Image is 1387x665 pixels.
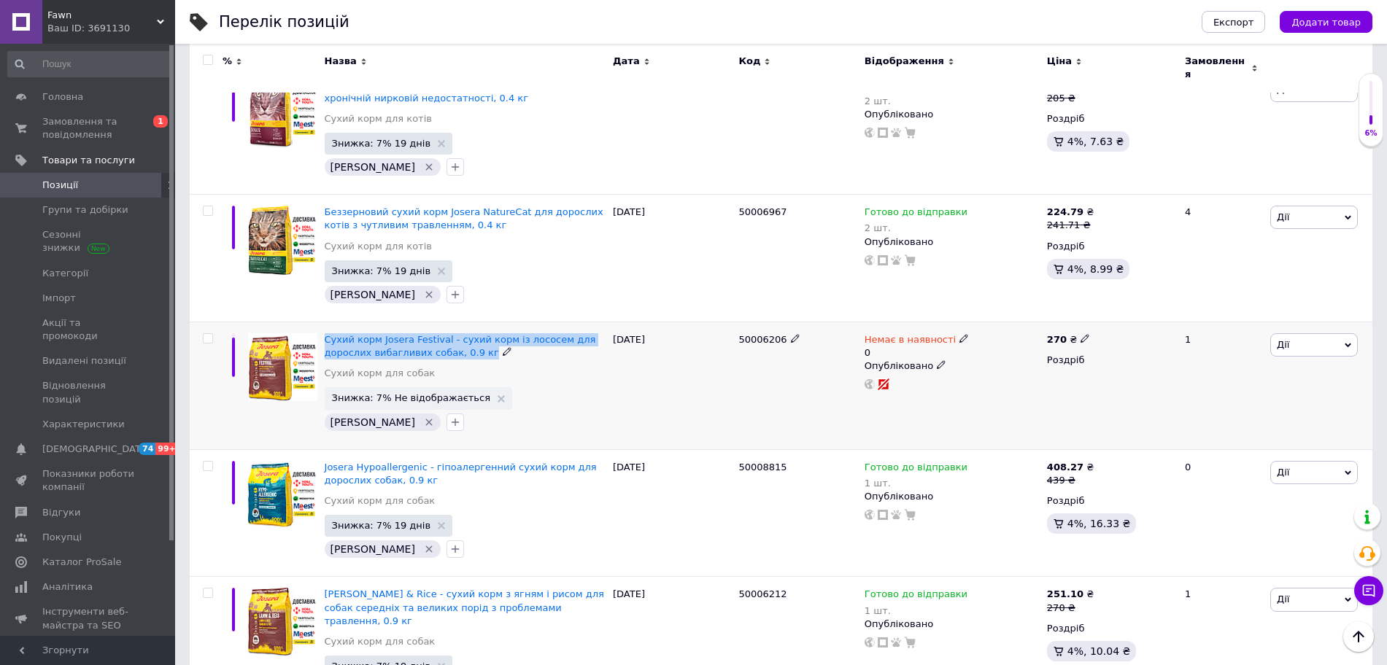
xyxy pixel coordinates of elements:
span: Додати товар [1291,17,1361,28]
span: Дії [1277,211,1289,222]
span: Видалені позиції [42,354,126,367]
div: Опубліковано [865,236,1040,249]
a: Josera Hypoallergenic - гіпоалергенний сухий корм для дорослих собак, 0.9 кг [325,462,597,486]
span: 50006206 [738,334,787,345]
span: 4%, 8.99 ₴ [1067,263,1124,275]
div: ₴ [1047,588,1094,601]
a: Сухий корм для котів [325,112,432,125]
button: Чат з покупцем [1354,576,1383,605]
a: Сухий корм для собак [325,367,436,380]
span: Дата [613,55,640,68]
div: Роздріб [1047,494,1172,507]
div: 4 [1176,195,1267,322]
span: Аналітика [42,580,93,594]
div: 2 шт. [865,222,967,233]
div: 205 ₴ [1047,92,1094,105]
span: 4%, 7.63 ₴ [1067,136,1124,147]
div: Ваш ID: 3691130 [47,22,175,35]
div: 270 ₴ [1047,602,1094,615]
div: 1 [1176,322,1267,449]
span: Знижка: 7% 19 днів [332,266,431,276]
div: Роздріб [1047,354,1172,367]
div: 439 ₴ [1047,474,1094,487]
span: Сезонні знижки [42,228,135,254]
div: Роздріб [1047,622,1172,635]
a: Сухий корм Josera Senior для старих котів та при хронічній нирковій недостатності, 0.4 кг [325,79,571,103]
span: Немає в наявності [865,334,956,349]
div: ₴ [1047,461,1094,474]
span: Знижка: 7% Не відображається [332,393,490,402]
div: 1 шт. [865,478,967,489]
span: Готово до відправки [865,206,967,222]
span: Імпорт [42,292,76,305]
b: 408.27 [1047,462,1083,472]
div: Опубліковано [865,108,1040,121]
div: [DATE] [609,322,735,449]
a: Сухий корм для собак [325,635,436,648]
a: Сухий корм для собак [325,494,436,507]
b: 224.79 [1047,206,1083,217]
span: Знижка: 7% 19 днів [332,139,431,148]
span: Показники роботи компанії [42,467,135,494]
div: ₴ [1047,333,1090,346]
span: Категорії [42,267,88,280]
svg: Видалити мітку [423,289,435,300]
span: Каталог ProSale [42,556,121,569]
button: Наверх [1343,621,1374,652]
div: 6% [1359,128,1383,139]
span: Позиції [42,179,78,192]
span: Готово до відправки [865,462,967,477]
a: Сухий корм Josera Festival - сухий корм із лососем для дорослих вибагливих собак, 0.9 кг [325,334,596,358]
button: Додати товар [1280,11,1372,33]
div: [DATE] [609,67,735,195]
span: Fawn [47,9,157,22]
span: Групи та добірки [42,203,128,217]
span: [PERSON_NAME] [331,416,415,428]
div: Опубліковано [865,618,1040,631]
span: 99+ [155,443,179,455]
a: Беззерновий сухий корм Josera NatureCat для дорослих котів з чутливим травленням, 0.4 кг [325,206,603,230]
input: Пошук [7,51,172,77]
div: Перелік позицій [219,15,349,30]
img: Беззерновой сухой корм Josera NatureCat для взрослых кошек с чувствительным пищеварением, 0.4 кг [248,206,317,275]
span: Готово до відправки [865,588,967,604]
span: Замовлення та повідомлення [42,115,135,141]
span: Інструменти веб-майстра та SEO [42,605,135,631]
img: Josera Hypoallergenic - гипоаллергенный сухой корм для взрослых собак, 0.9кг [248,461,317,529]
span: 50008815 [738,462,787,472]
div: 1 шт. [865,605,967,616]
div: Опубліковано [865,490,1040,503]
div: [DATE] [609,195,735,322]
div: [DATE] [609,449,735,577]
div: 1 [1176,67,1267,195]
span: Відображення [865,55,944,68]
span: [PERSON_NAME] [331,161,415,173]
span: Акції та промокоди [42,316,135,343]
span: Головна [42,90,83,104]
span: 4%, 16.33 ₴ [1067,518,1130,529]
span: [PERSON_NAME] [331,543,415,555]
span: Дії [1277,594,1289,604]
a: Сухий корм для котів [325,240,432,253]
span: Товари та послуги [42,154,135,167]
button: Експорт [1202,11,1266,33]
span: Характеристики [42,418,125,431]
span: 74 [139,443,155,455]
span: Дії [1277,339,1289,350]
div: 0 [1176,449,1267,577]
span: Відновлення позицій [42,379,135,405]
div: Опубліковано [865,359,1040,373]
span: Експорт [1213,17,1254,28]
div: 2 шт. [865,96,967,106]
div: Роздріб [1047,240,1172,253]
span: [DEMOGRAPHIC_DATA] [42,443,150,456]
img: Сухой корм Josera Festival - сухой корм с лососем для взрослых привередливых собак, 0.9кг [248,333,317,402]
span: % [223,55,232,68]
span: Знижка: 7% 19 днів [332,521,431,530]
svg: Видалити мітку [423,416,435,428]
div: 241.71 ₴ [1047,219,1094,232]
span: Ціна [1047,55,1072,68]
